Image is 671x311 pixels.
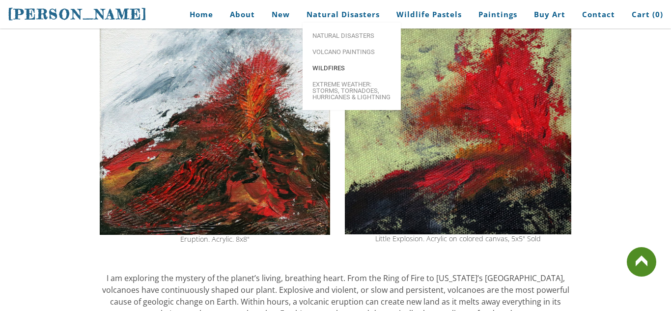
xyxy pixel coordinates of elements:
[575,3,622,26] a: Contact
[312,32,391,39] span: Natural Disasters
[8,5,147,24] a: [PERSON_NAME]
[312,81,391,100] span: Extreme Weather: Storms, Tornadoes, Hurricanes & Lightning
[264,3,297,26] a: New
[303,28,401,44] a: Natural Disasters
[345,235,571,242] div: Little Explosion. Acrylic on colored canvas, 5x5" Sold
[303,60,401,76] a: Wildfires
[223,3,262,26] a: About
[303,76,401,105] a: Extreme Weather: Storms, Tornadoes, Hurricanes & Lightning
[8,6,147,23] span: [PERSON_NAME]
[175,3,221,26] a: Home
[471,3,525,26] a: Paintings
[389,3,469,26] a: Wildlife Pastels
[655,9,660,19] span: 0
[527,3,573,26] a: Buy Art
[624,3,663,26] a: Cart (0)
[312,65,391,71] span: Wildfires
[303,44,401,60] a: Volcano paintings
[345,11,571,234] img: volcano explosion
[299,3,387,26] a: Natural Disasters
[100,236,330,243] div: Eruption. Acrylic. 8x8"
[100,11,330,235] img: volcano eruption
[312,49,391,55] span: Volcano paintings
